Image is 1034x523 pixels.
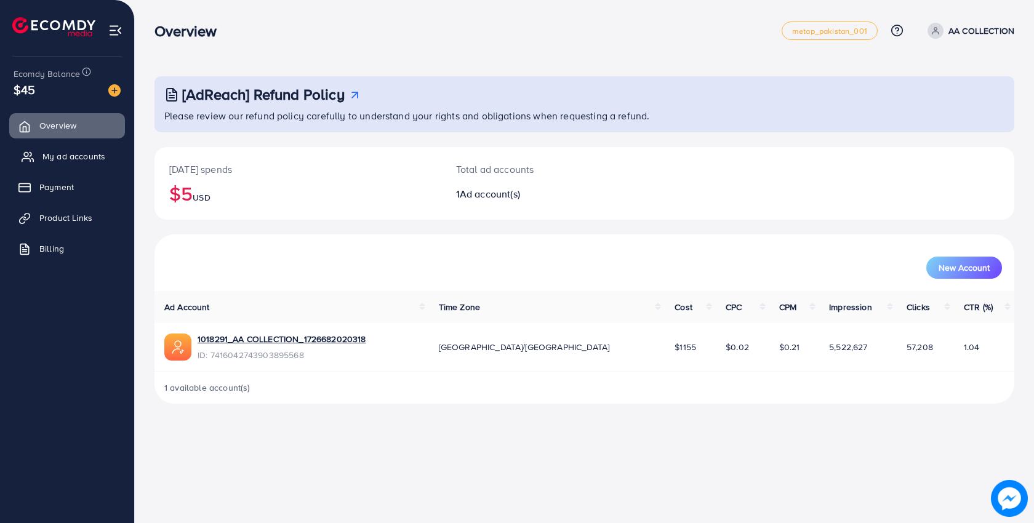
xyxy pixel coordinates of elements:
[964,341,980,353] span: 1.04
[9,206,125,230] a: Product Links
[14,81,35,98] span: $45
[923,23,1014,39] a: AA COLLECTION
[456,162,641,177] p: Total ad accounts
[926,257,1002,279] button: New Account
[154,22,226,40] h3: Overview
[42,150,105,162] span: My ad accounts
[779,301,796,313] span: CPM
[9,175,125,199] a: Payment
[12,17,95,36] img: logo
[9,113,125,138] a: Overview
[829,341,867,353] span: 5,522,627
[829,301,872,313] span: Impression
[9,236,125,261] a: Billing
[164,333,191,361] img: ic-ads-acc.e4c84228.svg
[164,381,250,394] span: 1 available account(s)
[726,341,749,353] span: $0.02
[39,181,74,193] span: Payment
[193,191,210,204] span: USD
[39,242,64,255] span: Billing
[198,349,366,361] span: ID: 7416042743903895568
[164,301,210,313] span: Ad Account
[964,301,993,313] span: CTR (%)
[169,162,427,177] p: [DATE] spends
[108,23,122,38] img: menu
[169,182,427,205] h2: $5
[782,22,878,40] a: metap_pakistan_001
[9,144,125,169] a: My ad accounts
[39,212,92,224] span: Product Links
[907,341,933,353] span: 57,208
[14,68,80,80] span: Ecomdy Balance
[726,301,742,313] span: CPC
[907,301,930,313] span: Clicks
[439,341,610,353] span: [GEOGRAPHIC_DATA]/[GEOGRAPHIC_DATA]
[460,187,520,201] span: Ad account(s)
[439,301,480,313] span: Time Zone
[164,108,1007,123] p: Please review our refund policy carefully to understand your rights and obligations when requesti...
[939,263,990,272] span: New Account
[198,333,366,345] a: 1018291_AA COLLECTION_1726682020318
[991,480,1028,517] img: image
[792,27,867,35] span: metap_pakistan_001
[779,341,800,353] span: $0.21
[675,301,692,313] span: Cost
[108,84,121,97] img: image
[948,23,1014,38] p: AA COLLECTION
[456,188,641,200] h2: 1
[675,341,696,353] span: $1155
[182,86,345,103] h3: [AdReach] Refund Policy
[39,119,76,132] span: Overview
